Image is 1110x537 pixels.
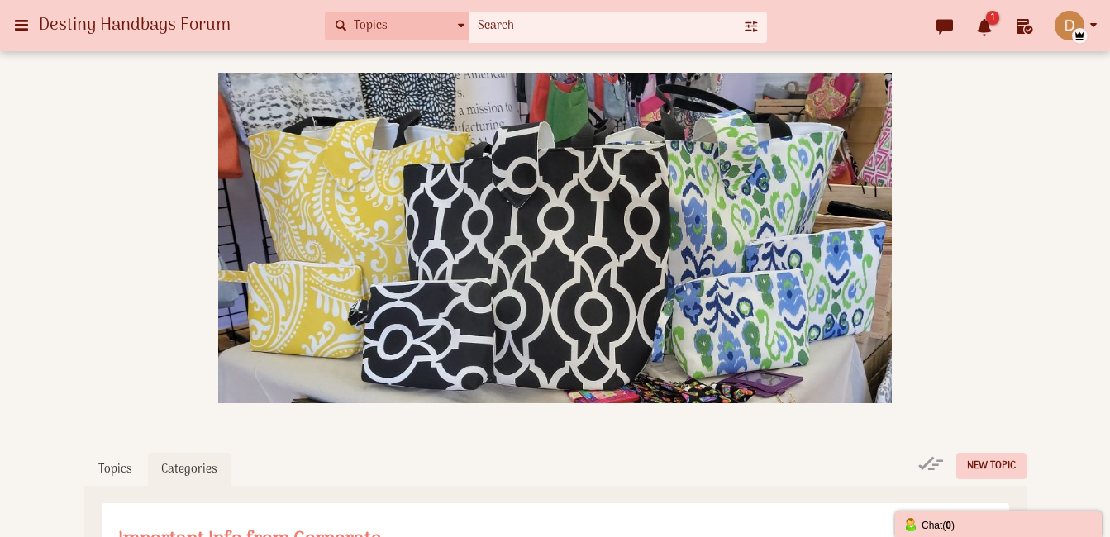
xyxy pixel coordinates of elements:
[967,458,1016,474] span: New Topic
[39,11,317,40] a: Destiny Handbags Forum
[986,11,999,25] span: 1
[39,12,243,40] span: Destiny Handbags Forum
[942,520,955,531] span: ( )
[956,453,1027,479] a: New Topic
[469,12,742,40] input: Search
[85,453,145,487] a: Topics
[1055,11,1084,40] img: 8RqJvmAAAABklEQVQDANyDrwAQDGiwAAAAAElFTkSuQmCC
[350,17,388,35] span: Topics
[325,12,469,40] button: Topics
[903,516,1093,533] div: Chat
[148,453,231,487] a: Categories
[946,520,951,531] strong: 0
